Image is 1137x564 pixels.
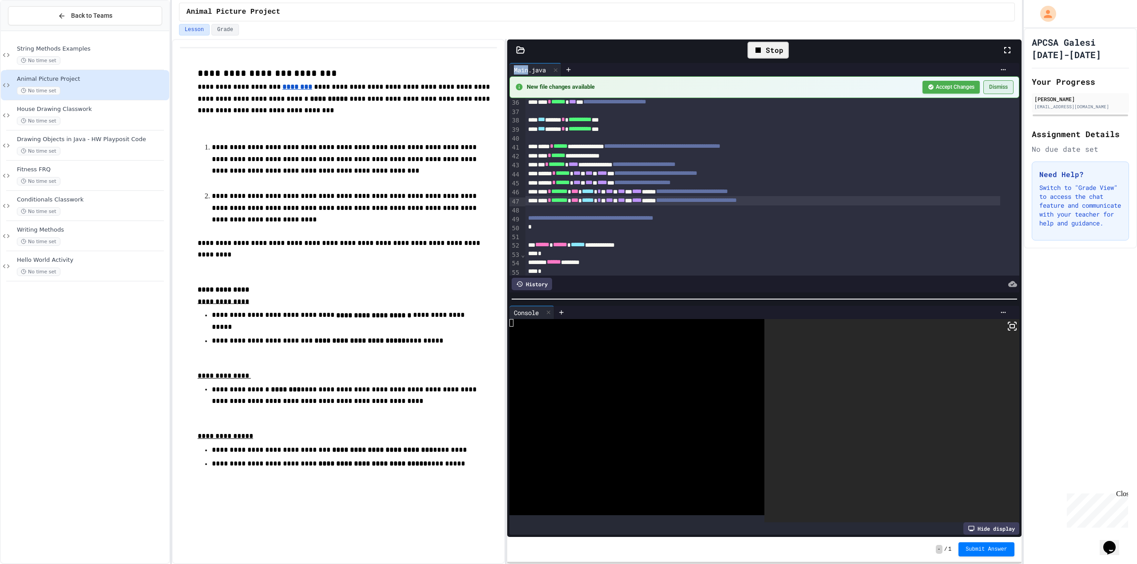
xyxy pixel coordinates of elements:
div: 48 [509,206,521,215]
div: [PERSON_NAME] [1034,95,1126,103]
iframe: chat widget [1100,529,1128,555]
div: My Account [1031,4,1058,24]
span: No time set [17,237,60,246]
button: Dismiss [983,80,1014,94]
span: Back to Teams [71,11,112,20]
button: Accept Changes [922,81,980,94]
iframe: chat widget [1063,490,1128,528]
div: 43 [509,161,521,170]
span: No time set [17,117,60,125]
div: 40 [509,134,521,143]
span: Animal Picture Project [17,75,167,83]
span: - [936,545,942,554]
span: No time set [17,268,60,276]
div: 39 [509,126,521,134]
button: Submit Answer [958,542,1014,556]
div: 50 [509,224,521,233]
span: Fold line [521,251,525,258]
span: No time set [17,177,60,185]
div: 36 [509,99,521,107]
div: 55 [509,268,521,277]
button: Grade [211,24,239,35]
div: 52 [509,241,521,250]
div: 45 [509,179,521,188]
div: Main.java [509,65,550,75]
h1: APCSA Galesi [DATE]-[DATE] [1032,36,1129,61]
span: String Methods Examples [17,45,167,53]
div: [EMAIL_ADDRESS][DOMAIN_NAME] [1034,103,1126,110]
span: / [944,546,947,553]
button: Lesson [179,24,210,35]
span: Hello World Activity [17,256,167,264]
span: Writing Methods [17,226,167,234]
div: 37 [509,108,521,117]
div: 42 [509,152,521,161]
div: Stop [747,42,789,59]
h2: Your Progress [1032,75,1129,88]
div: 53 [509,251,521,260]
div: 54 [509,259,521,268]
span: 1 [948,546,951,553]
span: No time set [17,87,60,95]
h2: Assignment Details [1032,128,1129,140]
div: 44 [509,170,521,179]
span: No time set [17,56,60,65]
div: No due date set [1032,144,1129,154]
span: New file changes available [527,83,917,91]
div: History [512,278,552,290]
div: 47 [509,197,521,206]
div: Chat with us now!Close [4,4,61,56]
div: 49 [509,215,521,224]
div: 38 [509,116,521,125]
div: Main.java [509,63,561,76]
h3: Need Help? [1039,169,1121,180]
div: 51 [509,233,521,242]
div: Hide display [963,522,1019,535]
div: Console [509,306,554,319]
button: Back to Teams [8,6,162,25]
span: No time set [17,147,60,155]
span: Drawing Objects in Java - HW Playposit Code [17,136,167,143]
div: 46 [509,188,521,197]
span: Fitness FRQ [17,166,167,174]
span: Submit Answer [966,546,1007,553]
div: 41 [509,143,521,152]
div: Console [509,308,543,317]
p: Switch to "Grade View" to access the chat feature and communicate with your teacher for help and ... [1039,183,1121,228]
span: House Drawing Classwork [17,106,167,113]
span: Conditionals Classwork [17,196,167,204]
span: No time set [17,207,60,216]
span: Animal Picture Project [187,7,280,17]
